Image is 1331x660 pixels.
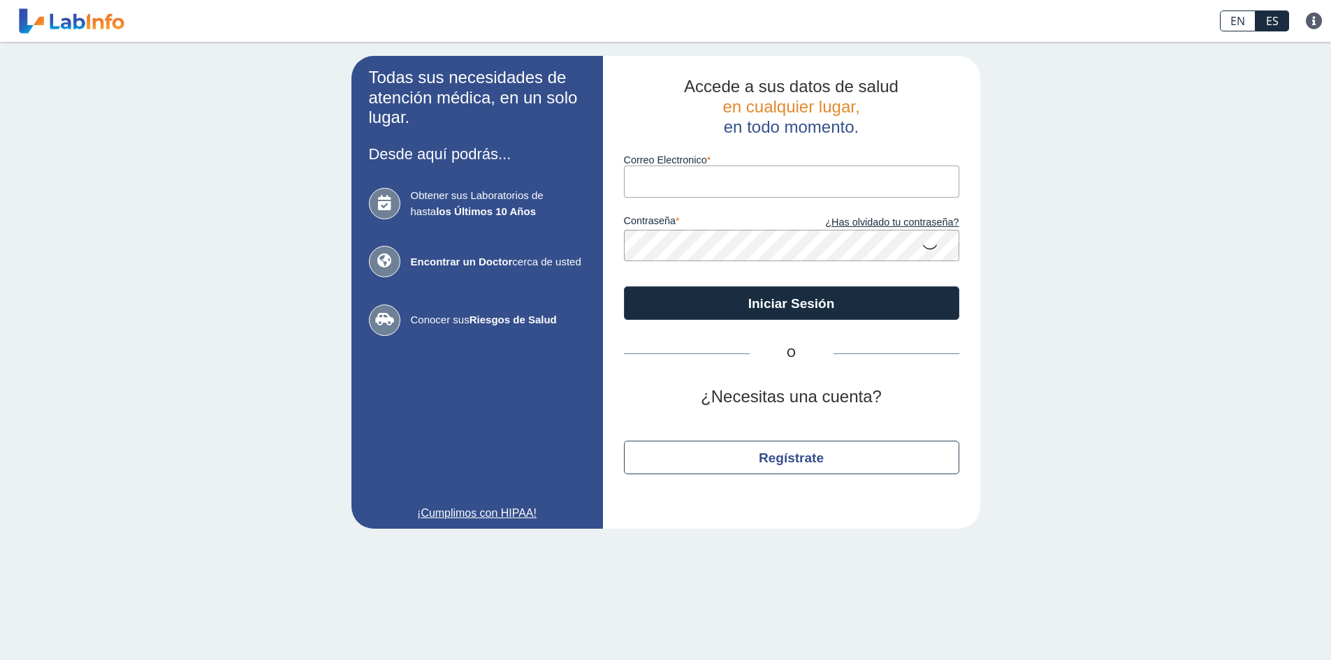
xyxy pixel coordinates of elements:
[724,117,859,136] span: en todo momento.
[436,205,536,217] b: los Últimos 10 Años
[624,441,959,474] button: Regístrate
[624,286,959,320] button: Iniciar Sesión
[411,254,586,270] span: cerca de usted
[792,215,959,230] a: ¿Has olvidado tu contraseña?
[750,345,834,362] span: O
[411,256,513,267] b: Encontrar un Doctor
[1256,10,1289,31] a: ES
[369,68,586,128] h2: Todas sus necesidades de atención médica, en un solo lugar.
[369,505,586,522] a: ¡Cumplimos con HIPAA!
[722,97,859,116] span: en cualquier lugar,
[470,314,557,325] b: Riesgos de Salud
[369,145,586,163] h3: Desde aquí podrás...
[624,154,959,166] label: Correo Electronico
[624,387,959,407] h2: ¿Necesitas una cuenta?
[411,312,586,328] span: Conocer sus
[684,77,899,96] span: Accede a sus datos de salud
[1220,10,1256,31] a: EN
[411,188,586,219] span: Obtener sus Laboratorios de hasta
[624,215,792,230] label: contraseña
